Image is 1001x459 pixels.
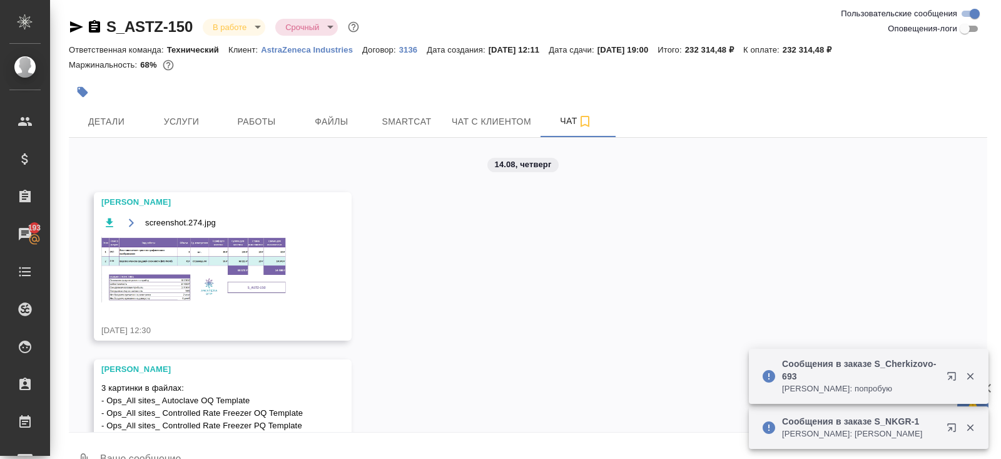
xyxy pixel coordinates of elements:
[69,78,96,106] button: Добавить тэг
[546,113,606,129] span: Чат
[345,19,362,35] button: Доп статусы указывают на важность/срочность заказа
[76,114,136,130] span: Детали
[275,19,338,36] div: В работе
[203,19,265,36] div: В работе
[101,363,308,376] div: [PERSON_NAME]
[106,18,193,35] a: S_ASTZ-150
[167,45,228,54] p: Технический
[261,44,362,54] a: AstraZeneca Industries
[3,219,47,250] a: 193
[597,45,658,54] p: [DATE] 19:00
[101,196,308,209] div: [PERSON_NAME]
[87,19,102,34] button: Скопировать ссылку
[427,45,488,54] p: Дата создания:
[140,60,160,70] p: 68%
[399,44,427,54] a: 3136
[69,45,167,54] p: Ответственная команда:
[782,428,938,440] p: [PERSON_NAME]: [PERSON_NAME]
[489,45,549,54] p: [DATE] 12:11
[495,158,552,171] p: 14.08, четверг
[282,22,323,33] button: Срочный
[957,422,983,433] button: Закрыть
[228,45,261,54] p: Клиент:
[69,60,140,70] p: Маржинальность:
[21,222,49,234] span: 193
[101,324,308,337] div: [DATE] 12:30
[160,57,176,73] button: 62786.79 RUB;
[151,114,211,130] span: Услуги
[261,45,362,54] p: AstraZeneca Industries
[362,45,399,54] p: Договор:
[226,114,287,130] span: Работы
[101,215,117,230] button: Скачать
[302,114,362,130] span: Файлы
[939,364,969,394] button: Открыть в новой вкладке
[743,45,783,54] p: К оплате:
[782,415,938,428] p: Сообщения в заказе S_NKGR-1
[123,215,139,230] button: Открыть на драйве
[841,8,957,20] span: Пользовательские сообщения
[209,22,250,33] button: В работе
[783,45,841,54] p: 232 314,48 ₽
[685,45,743,54] p: 232 314,48 ₽
[145,217,216,229] span: screenshot.274.jpg
[69,19,84,34] button: Скопировать ссылку для ЯМессенджера
[452,114,531,130] span: Чат с клиентом
[939,415,969,445] button: Открыть в новой вкладке
[399,45,427,54] p: 3136
[101,383,303,430] span: 3 картинки в файлах: - Ops_All sites_ Autoclave OQ Template - Ops_All sites_ Controlled Rate Free...
[377,114,437,130] span: Smartcat
[549,45,597,54] p: Дата сдачи:
[782,383,938,395] p: [PERSON_NAME]: попробую
[658,45,684,54] p: Итого:
[101,237,289,302] img: screenshot.274.jpg
[957,371,983,382] button: Закрыть
[782,358,938,383] p: Сообщения в заказе S_Cherkizovo-693
[888,23,957,35] span: Оповещения-логи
